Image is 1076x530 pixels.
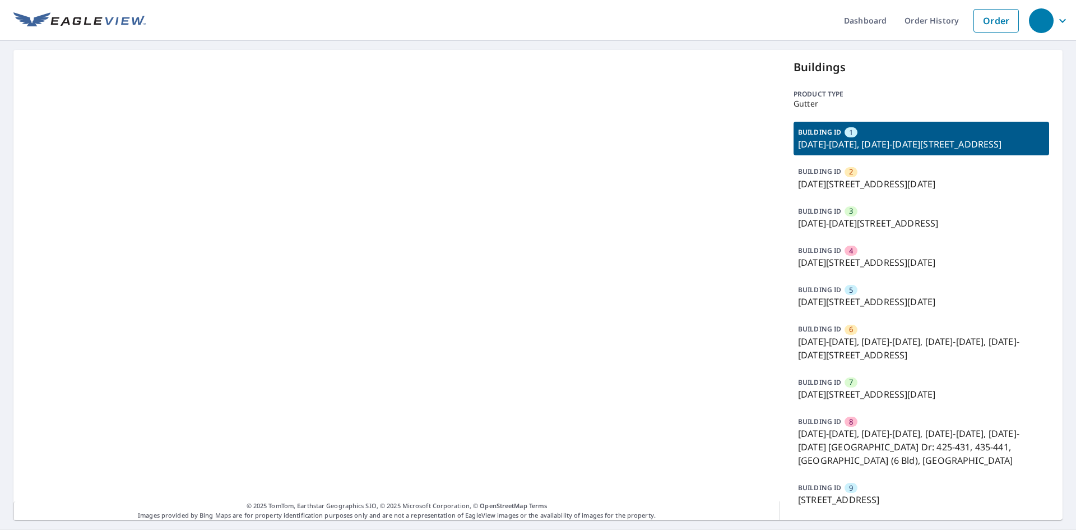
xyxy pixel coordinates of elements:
span: 3 [849,206,853,216]
p: Gutter [794,99,1049,108]
p: [STREET_ADDRESS] [798,493,1045,506]
a: Terms [529,501,548,510]
p: Buildings [794,59,1049,76]
span: 8 [849,417,853,427]
span: 9 [849,483,853,494]
span: 5 [849,285,853,296]
p: BUILDING ID [798,483,841,492]
span: © 2025 TomTom, Earthstar Geographics SIO, © 2025 Microsoft Corporation, © [247,501,548,511]
p: [DATE][STREET_ADDRESS][DATE] [798,256,1045,269]
p: BUILDING ID [798,377,841,387]
p: [DATE]-[DATE], [DATE]-[DATE], [DATE]-[DATE], [DATE]-[DATE][STREET_ADDRESS] [798,335,1045,362]
p: BUILDING ID [798,127,841,137]
p: BUILDING ID [798,417,841,426]
p: BUILDING ID [798,167,841,176]
p: BUILDING ID [798,324,841,334]
p: [DATE][STREET_ADDRESS][DATE] [798,388,1045,401]
span: 6 [849,324,853,335]
p: [DATE][STREET_ADDRESS][DATE] [798,295,1045,308]
p: [DATE]-[DATE][STREET_ADDRESS] [798,216,1045,230]
p: BUILDING ID [798,285,841,294]
img: EV Logo [13,12,146,29]
p: [DATE]-[DATE], [DATE]-[DATE], [DATE]-[DATE], [DATE]-[DATE] [GEOGRAPHIC_DATA] Dr: 425-431, 435-441... [798,427,1045,467]
p: [DATE]-[DATE], [DATE]-[DATE][STREET_ADDRESS] [798,137,1045,151]
a: OpenStreetMap [480,501,527,510]
p: Images provided by Bing Maps are for property identification purposes only and are not a represen... [13,501,780,520]
span: 2 [849,167,853,177]
p: [DATE][STREET_ADDRESS][DATE] [798,177,1045,191]
span: 1 [849,127,853,138]
p: BUILDING ID [798,246,841,255]
p: Product type [794,89,1049,99]
p: BUILDING ID [798,206,841,216]
span: 7 [849,377,853,388]
a: Order [973,9,1019,33]
span: 4 [849,246,853,256]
